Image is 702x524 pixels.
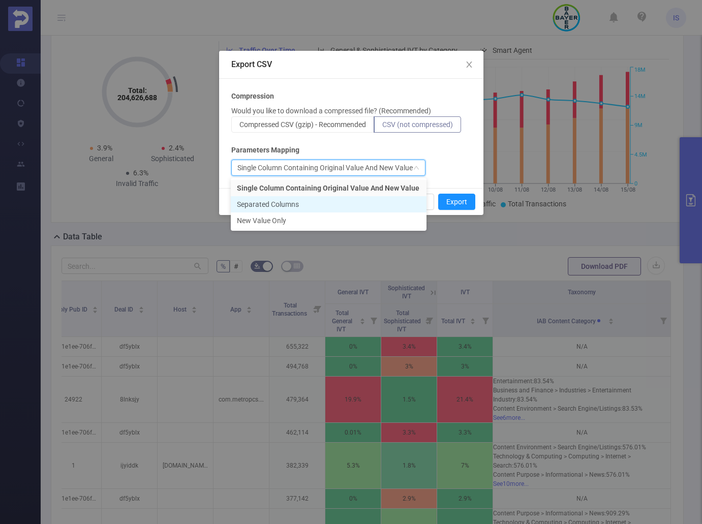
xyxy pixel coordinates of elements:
b: Parameters Mapping [231,145,299,156]
span: CSV (not compressed) [382,120,453,129]
button: Export [438,194,475,210]
i: icon: close [465,60,473,69]
div: Export CSV [231,59,471,70]
b: Compression [231,91,274,102]
i: icon: down [413,165,419,172]
span: Compressed CSV (gzip) - Recommended [239,120,366,129]
li: Single Column Containing Original Value And New Value [231,180,426,196]
li: New Value Only [231,212,426,229]
p: Would you like to download a compressed file? (Recommended) [231,106,431,116]
button: Close [455,51,483,79]
div: Single Column Containing Original Value And New Value [237,160,413,175]
li: Separated Columns [231,196,426,212]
